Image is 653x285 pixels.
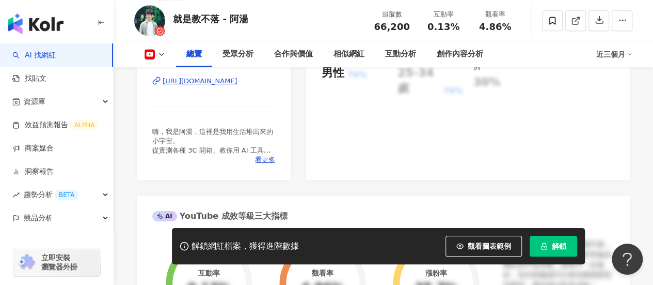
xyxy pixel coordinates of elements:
[425,269,447,277] div: 漲粉率
[152,128,273,211] span: 嗨，我是阿湯，這裡是我用生活堆出來的小宇宙。 從實測各種 3C 開箱、教你用 AI 工具加快效率，到分享平凡日子與淘寶挖寶心得，這個頻道記錄的不只是科技，而是我們每個人的日常智慧。 如果你也喜歡...
[468,242,511,250] span: 觀看圖表範例
[424,9,463,20] div: 互動率
[12,191,20,199] span: rise
[530,236,577,257] button: 解鎖
[312,269,333,277] div: 觀看率
[385,48,416,61] div: 互動分析
[12,120,99,130] a: 效益預測報告ALPHA
[552,242,566,250] span: 解鎖
[24,90,45,113] span: 資源庫
[17,254,37,271] img: chrome extension
[152,211,177,221] div: AI
[24,183,78,206] span: 趨勢分析
[374,21,409,32] span: 66,200
[479,22,511,32] span: 4.86%
[55,190,78,200] div: BETA
[24,206,53,230] span: 競品分析
[12,143,54,154] a: 商案媒合
[540,243,548,250] span: lock
[8,13,63,34] img: logo
[186,48,202,61] div: 總覽
[152,77,275,86] a: [URL][DOMAIN_NAME]
[163,77,237,86] div: [URL][DOMAIN_NAME]
[322,65,344,81] div: 男性
[198,269,220,277] div: 互動率
[255,155,275,164] span: 看更多
[222,48,253,61] div: 受眾分析
[192,241,299,252] div: 解鎖網紅檔案，獲得進階數據
[274,48,313,61] div: 合作與價值
[41,253,77,272] span: 立即安裝 瀏覽器外掛
[445,236,522,257] button: 觀看圖表範例
[596,46,632,63] div: 近三個月
[12,73,46,84] a: 找貼文
[152,211,288,222] div: YouTube 成效等級三大指標
[333,48,364,61] div: 相似網紅
[12,167,54,177] a: 洞察報告
[13,248,100,276] a: chrome extension立即安裝 瀏覽器外掛
[437,48,483,61] div: 創作內容分析
[372,9,411,20] div: 追蹤數
[173,12,248,25] div: 就是教不落 - 阿湯
[427,22,459,32] span: 0.13%
[12,50,56,61] a: searchAI 找網紅
[134,5,165,36] img: KOL Avatar
[475,9,515,20] div: 觀看率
